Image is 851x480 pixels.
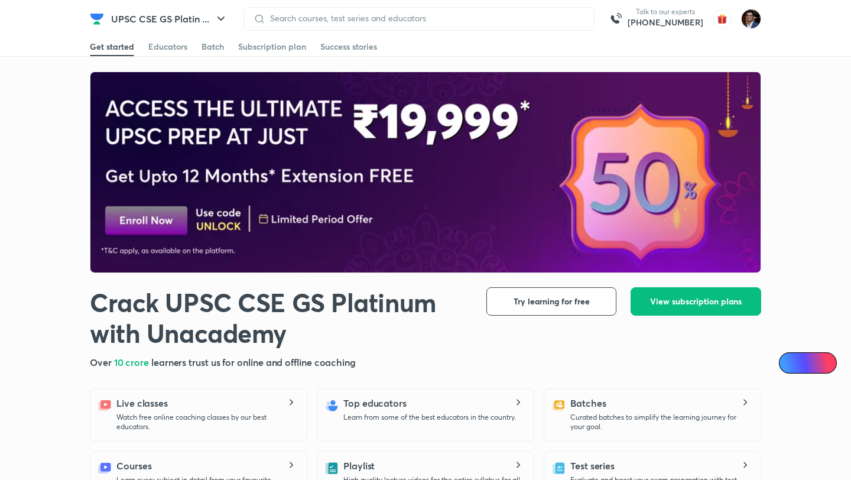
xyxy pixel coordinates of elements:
[202,41,224,53] div: Batch
[741,9,761,29] img: Amber Nigam
[631,287,761,316] button: View subscription plans
[148,41,187,53] div: Educators
[786,358,795,368] img: Icon
[148,37,187,56] a: Educators
[265,14,584,23] input: Search courses, test series and educators
[90,41,134,53] div: Get started
[116,413,297,432] p: Watch free online coaching classes by our best educators.
[90,356,114,368] span: Over
[116,459,151,473] h5: Courses
[343,413,517,422] p: Learn from some of the best educators in the country.
[628,17,703,28] a: [PHONE_NUMBER]
[604,7,628,31] img: call-us
[114,356,151,368] span: 10 crore
[151,356,356,368] span: learners trust us for online and offline coaching
[320,41,377,53] div: Success stories
[628,7,703,17] p: Talk to our experts
[514,296,590,307] span: Try learning for free
[650,296,742,307] span: View subscription plans
[343,396,407,410] h5: Top educators
[343,459,375,473] h5: Playlist
[570,413,751,432] p: Curated batches to simplify the learning journey for your goal.
[238,37,306,56] a: Subscription plan
[570,459,615,473] h5: Test series
[104,7,235,31] button: UPSC CSE GS Platin ...
[798,358,830,368] span: Ai Doubts
[116,396,168,410] h5: Live classes
[713,9,732,28] img: avatar
[90,12,104,26] img: Company Logo
[779,352,837,374] a: Ai Doubts
[90,37,134,56] a: Get started
[202,37,224,56] a: Batch
[486,287,616,316] button: Try learning for free
[570,396,606,410] h5: Batches
[320,37,377,56] a: Success stories
[238,41,306,53] div: Subscription plan
[90,287,467,349] h1: Crack UPSC CSE GS Platinum with Unacademy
